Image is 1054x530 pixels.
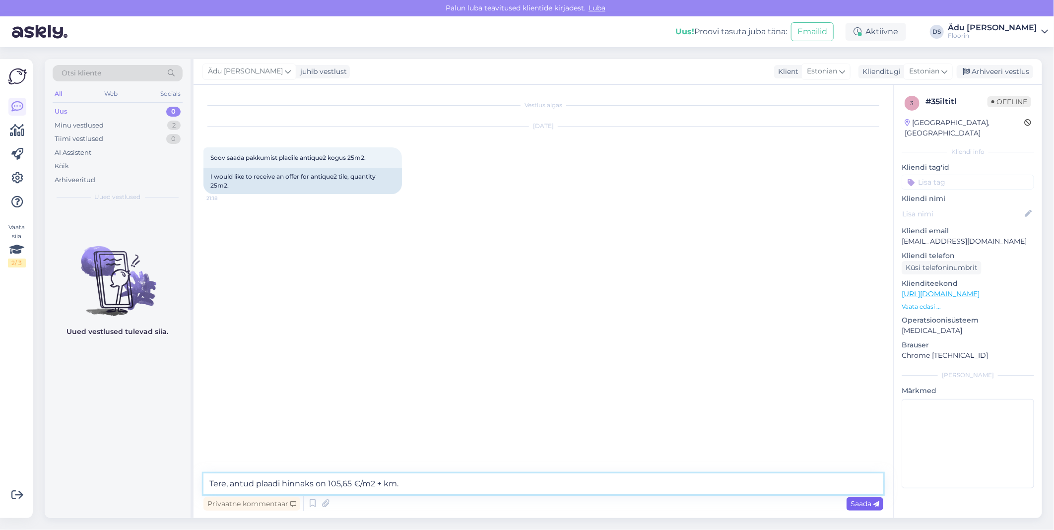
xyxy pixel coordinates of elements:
[902,340,1034,350] p: Brauser
[675,26,787,38] div: Proovi tasuta juba täna:
[902,302,1034,311] p: Vaata edasi ...
[203,473,883,494] textarea: Tere, antud plaadi hinnaks on 105,65 €/m2 + km.
[210,154,366,161] span: Soov saada pakkumist pladile antique2 kogus 25m2.
[53,87,64,100] div: All
[586,3,608,12] span: Luba
[166,107,181,117] div: 0
[55,134,103,144] div: Tiimi vestlused
[208,66,283,77] span: Ädu [PERSON_NAME]
[902,236,1034,247] p: [EMAIL_ADDRESS][DOMAIN_NAME]
[902,350,1034,361] p: Chrome [TECHNICAL_ID]
[62,68,101,78] span: Otsi kliente
[911,99,914,107] span: 3
[902,278,1034,289] p: Klienditeekond
[957,65,1033,78] div: Arhiveeri vestlus
[948,24,1037,32] div: Ädu [PERSON_NAME]
[55,107,67,117] div: Uus
[774,66,798,77] div: Klient
[909,66,939,77] span: Estonian
[8,259,26,267] div: 2 / 3
[902,175,1034,190] input: Lisa tag
[8,67,27,86] img: Askly Logo
[8,223,26,267] div: Vaata siia
[930,25,944,39] div: DS
[55,175,95,185] div: Arhiveeritud
[166,134,181,144] div: 0
[905,118,1024,138] div: [GEOGRAPHIC_DATA], [GEOGRAPHIC_DATA]
[55,161,69,171] div: Kõik
[158,87,183,100] div: Socials
[203,497,300,511] div: Privaatne kommentaar
[925,96,988,108] div: # 35iltitl
[902,386,1034,396] p: Märkmed
[791,22,834,41] button: Emailid
[296,66,347,77] div: juhib vestlust
[203,101,883,110] div: Vestlus algas
[902,261,982,274] div: Küsi telefoninumbrit
[203,168,402,194] div: I would like to receive an offer for antique2 tile, quantity 25m2.
[902,326,1034,336] p: [MEDICAL_DATA]
[902,162,1034,173] p: Kliendi tag'id
[45,228,191,318] img: No chats
[948,32,1037,40] div: Floorin
[167,121,181,131] div: 2
[902,226,1034,236] p: Kliendi email
[858,66,901,77] div: Klienditugi
[675,27,694,36] b: Uus!
[902,371,1034,380] div: [PERSON_NAME]
[902,251,1034,261] p: Kliendi telefon
[103,87,120,100] div: Web
[902,208,1023,219] input: Lisa nimi
[851,499,879,508] span: Saada
[203,122,883,131] div: [DATE]
[902,315,1034,326] p: Operatsioonisüsteem
[948,24,1048,40] a: Ädu [PERSON_NAME]Floorin
[902,194,1034,204] p: Kliendi nimi
[55,148,91,158] div: AI Assistent
[988,96,1031,107] span: Offline
[846,23,906,41] div: Aktiivne
[206,195,244,202] span: 21:18
[55,121,104,131] div: Minu vestlused
[807,66,837,77] span: Estonian
[67,327,169,337] p: Uued vestlused tulevad siia.
[902,147,1034,156] div: Kliendi info
[95,193,141,201] span: Uued vestlused
[902,289,980,298] a: [URL][DOMAIN_NAME]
